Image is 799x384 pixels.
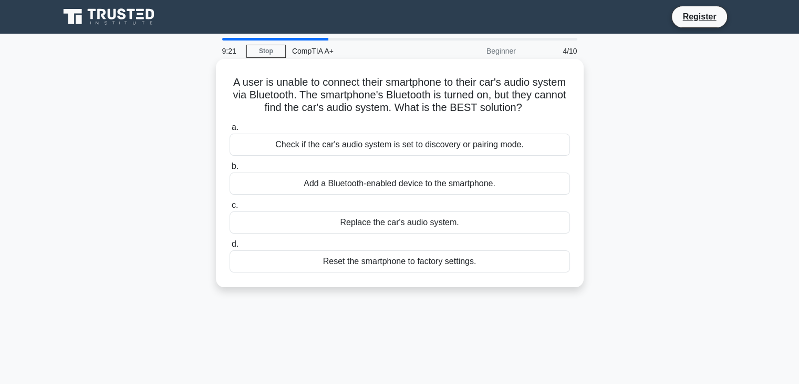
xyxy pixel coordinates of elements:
[216,41,246,62] div: 9:21
[676,10,722,23] a: Register
[232,123,238,132] span: a.
[230,250,570,272] div: Reset the smartphone to factory settings.
[230,211,570,234] div: Replace the car's audio system.
[286,41,430,62] div: CompTIA A+
[232,200,238,209] span: c.
[430,41,522,62] div: Beginner
[522,41,584,62] div: 4/10
[246,45,286,58] a: Stop
[229,76,571,115] h5: A user is unable to connect their smartphone to their car's audio system via Bluetooth. The smart...
[230,173,570,195] div: Add a Bluetooth-enabled device to the smartphone.
[230,134,570,156] div: Check if the car's audio system is set to discovery or pairing mode.
[232,161,238,170] span: b.
[232,239,238,248] span: d.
